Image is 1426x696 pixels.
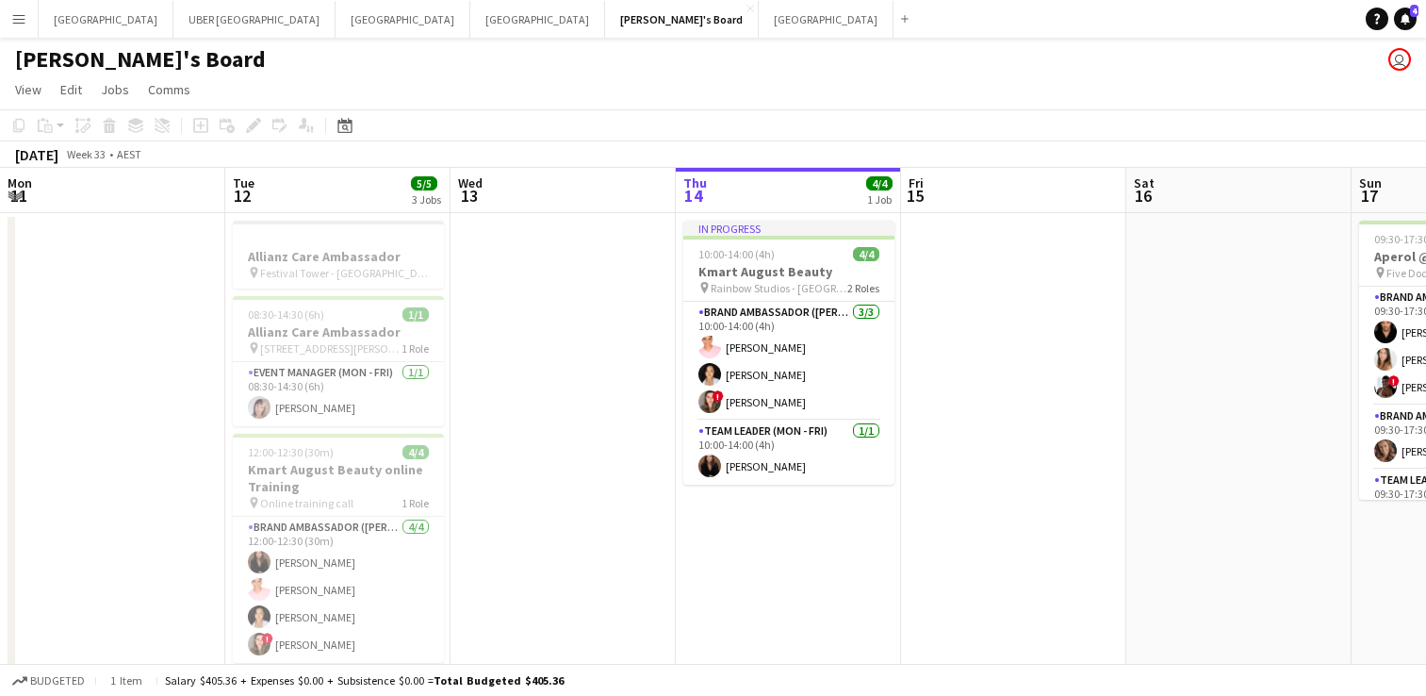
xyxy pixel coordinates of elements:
[233,323,444,340] h3: Allianz Care Ambassador
[759,1,893,38] button: [GEOGRAPHIC_DATA]
[605,1,759,38] button: [PERSON_NAME]'s Board
[15,45,266,74] h1: [PERSON_NAME]'s Board
[458,174,483,191] span: Wed
[30,674,85,688] span: Budgeted
[262,633,273,644] span: !
[680,185,707,207] span: 14
[233,248,444,265] h3: Allianz Care Ambassador
[1388,48,1411,71] app-user-avatar: Tennille Moore
[683,221,894,485] app-job-card: In progress10:00-14:00 (4h)4/4Kmart August Beauty Rainbow Studios - [GEOGRAPHIC_DATA]2 RolesBrand...
[711,281,847,295] span: Rainbow Studios - [GEOGRAPHIC_DATA]
[336,1,470,38] button: [GEOGRAPHIC_DATA]
[683,174,707,191] span: Thu
[248,445,334,459] span: 12:00-12:30 (30m)
[233,174,254,191] span: Tue
[698,247,775,261] span: 10:00-14:00 (4h)
[1410,5,1418,17] span: 4
[173,1,336,38] button: UBER [GEOGRAPHIC_DATA]
[93,77,137,102] a: Jobs
[1388,375,1400,387] span: !
[148,81,190,98] span: Comms
[402,445,429,459] span: 4/4
[117,147,141,161] div: AEST
[470,1,605,38] button: [GEOGRAPHIC_DATA]
[104,673,149,688] span: 1 item
[1356,185,1382,207] span: 17
[39,1,173,38] button: [GEOGRAPHIC_DATA]
[867,192,892,207] div: 1 Job
[1131,185,1155,207] span: 16
[5,185,32,207] span: 11
[15,81,41,98] span: View
[140,77,198,102] a: Comms
[230,185,254,207] span: 12
[683,263,894,280] h3: Kmart August Beauty
[906,185,924,207] span: 15
[60,81,82,98] span: Edit
[853,247,879,261] span: 4/4
[233,461,444,495] h3: Kmart August Beauty online Training
[9,671,88,691] button: Budgeted
[411,176,437,191] span: 5/5
[434,673,564,688] span: Total Budgeted $405.36
[233,517,444,663] app-card-role: Brand Ambassador ([PERSON_NAME])4/412:00-12:30 (30m)[PERSON_NAME][PERSON_NAME][PERSON_NAME]![PERS...
[683,221,894,236] div: In progress
[260,266,429,280] span: Festival Tower - [GEOGRAPHIC_DATA]
[101,81,129,98] span: Jobs
[455,185,483,207] span: 13
[62,147,109,161] span: Week 33
[233,296,444,426] app-job-card: 08:30-14:30 (6h)1/1Allianz Care Ambassador [STREET_ADDRESS][PERSON_NAME]1 RoleEvent Manager (Mon ...
[713,390,724,402] span: !
[8,174,32,191] span: Mon
[909,174,924,191] span: Fri
[402,341,429,356] span: 1 Role
[165,673,564,688] div: Salary $405.36 + Expenses $0.00 + Subsistence $0.00 =
[8,77,49,102] a: View
[248,307,324,322] span: 08:30-14:30 (6h)
[233,221,444,289] app-job-card: Allianz Care Ambassador Festival Tower - [GEOGRAPHIC_DATA]
[402,496,429,510] span: 1 Role
[412,192,441,207] div: 3 Jobs
[233,434,444,663] app-job-card: 12:00-12:30 (30m)4/4Kmart August Beauty online Training Online training call1 RoleBrand Ambassado...
[1394,8,1417,30] a: 4
[866,176,893,191] span: 4/4
[683,302,894,421] app-card-role: Brand Ambassador ([PERSON_NAME])3/310:00-14:00 (4h)[PERSON_NAME][PERSON_NAME]![PERSON_NAME]
[1359,174,1382,191] span: Sun
[53,77,90,102] a: Edit
[847,281,879,295] span: 2 Roles
[260,341,402,356] span: [STREET_ADDRESS][PERSON_NAME]
[402,307,429,322] span: 1/1
[233,362,444,426] app-card-role: Event Manager (Mon - Fri)1/108:30-14:30 (6h)[PERSON_NAME]
[15,145,58,164] div: [DATE]
[260,496,353,510] span: Online training call
[683,421,894,485] app-card-role: Team Leader (Mon - Fri)1/110:00-14:00 (4h)[PERSON_NAME]
[1134,174,1155,191] span: Sat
